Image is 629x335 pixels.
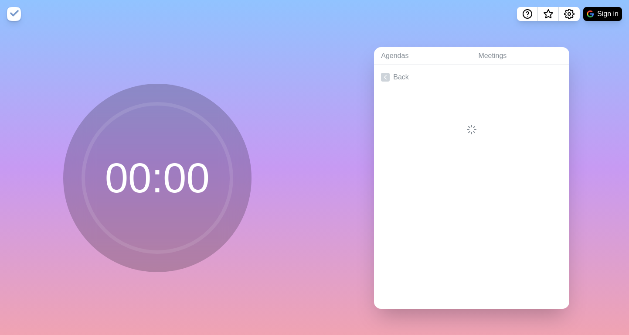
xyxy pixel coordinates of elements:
img: timeblocks logo [7,7,21,21]
button: Settings [559,7,580,21]
button: Help [517,7,538,21]
a: Agendas [374,47,471,65]
button: Sign in [583,7,622,21]
a: Meetings [471,47,569,65]
img: google logo [587,10,594,17]
button: What’s new [538,7,559,21]
a: Back [374,65,569,89]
